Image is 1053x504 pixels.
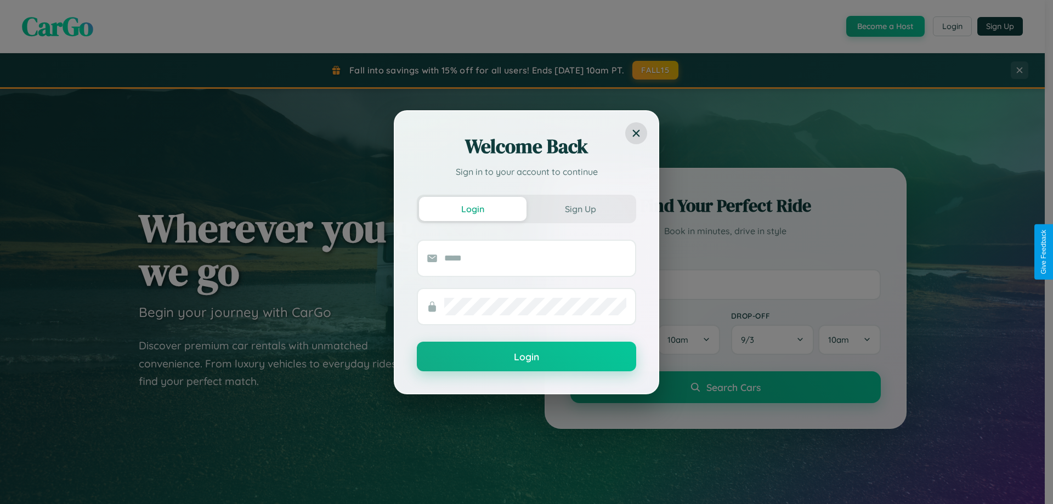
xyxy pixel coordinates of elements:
[417,165,636,178] p: Sign in to your account to continue
[417,133,636,160] h2: Welcome Back
[526,197,634,221] button: Sign Up
[1040,230,1048,274] div: Give Feedback
[419,197,526,221] button: Login
[417,342,636,371] button: Login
